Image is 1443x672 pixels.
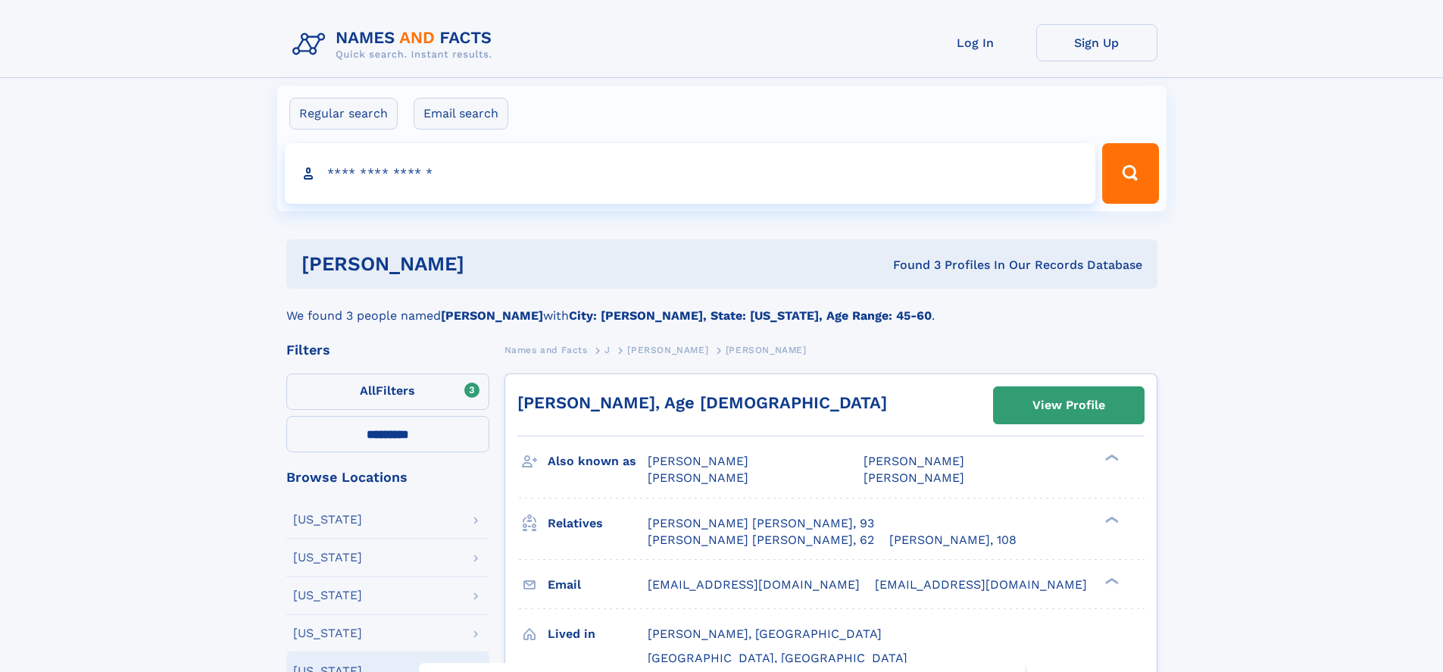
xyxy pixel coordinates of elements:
[627,340,708,359] a: [PERSON_NAME]
[548,449,648,474] h3: Also known as
[293,589,362,602] div: [US_STATE]
[1101,514,1120,524] div: ❯
[915,24,1036,61] a: Log In
[414,98,508,130] label: Email search
[286,343,489,357] div: Filters
[627,345,708,355] span: [PERSON_NAME]
[1101,453,1120,463] div: ❯
[286,24,504,65] img: Logo Names and Facts
[548,511,648,536] h3: Relatives
[1036,24,1157,61] a: Sign Up
[286,374,489,410] label: Filters
[441,308,543,323] b: [PERSON_NAME]
[286,470,489,484] div: Browse Locations
[285,143,1096,204] input: search input
[648,454,748,468] span: [PERSON_NAME]
[994,387,1144,424] a: View Profile
[604,340,611,359] a: J
[864,470,964,485] span: [PERSON_NAME]
[301,255,679,273] h1: [PERSON_NAME]
[875,577,1087,592] span: [EMAIL_ADDRESS][DOMAIN_NAME]
[286,289,1157,325] div: We found 3 people named with .
[293,627,362,639] div: [US_STATE]
[293,552,362,564] div: [US_STATE]
[569,308,932,323] b: City: [PERSON_NAME], State: [US_STATE], Age Range: 45-60
[1102,143,1158,204] button: Search Button
[504,340,588,359] a: Names and Facts
[648,470,748,485] span: [PERSON_NAME]
[648,577,860,592] span: [EMAIL_ADDRESS][DOMAIN_NAME]
[864,454,964,468] span: [PERSON_NAME]
[648,515,874,532] a: [PERSON_NAME] [PERSON_NAME], 93
[289,98,398,130] label: Regular search
[726,345,807,355] span: [PERSON_NAME]
[648,651,907,665] span: [GEOGRAPHIC_DATA], [GEOGRAPHIC_DATA]
[889,532,1017,549] a: [PERSON_NAME], 108
[360,383,376,398] span: All
[517,393,887,412] a: [PERSON_NAME], Age [DEMOGRAPHIC_DATA]
[648,532,874,549] a: [PERSON_NAME] [PERSON_NAME], 62
[548,572,648,598] h3: Email
[1032,388,1105,423] div: View Profile
[679,257,1142,273] div: Found 3 Profiles In Our Records Database
[293,514,362,526] div: [US_STATE]
[604,345,611,355] span: J
[548,621,648,647] h3: Lived in
[1101,576,1120,586] div: ❯
[648,627,882,641] span: [PERSON_NAME], [GEOGRAPHIC_DATA]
